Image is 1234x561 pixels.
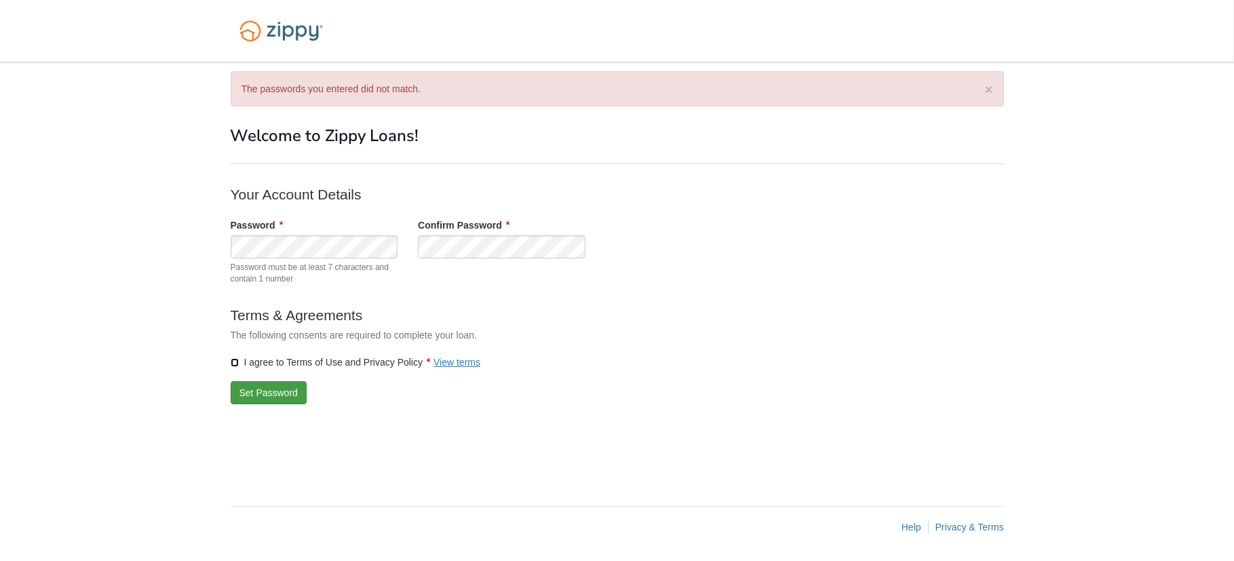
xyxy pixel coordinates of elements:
label: Confirm Password [418,218,509,232]
p: The following consents are required to complete your loan. [231,328,773,342]
button: Set Password [231,381,307,404]
button: × [984,82,992,96]
label: Password [231,218,283,232]
a: View terms [433,357,480,368]
div: The passwords you entered did not match. [231,71,1004,107]
input: Verify Password [418,235,585,258]
input: I agree to Terms of Use and Privacy PolicyView terms [231,358,239,367]
a: Help [902,522,921,533]
h1: Welcome to Zippy Loans! [231,127,1004,144]
a: Privacy & Terms [936,522,1004,533]
img: Logo [231,14,332,48]
span: Password must be at least 7 characters and contain 1 number [231,262,398,285]
p: Your Account Details [231,185,773,204]
label: I agree to Terms of Use and Privacy Policy [231,355,481,369]
p: Terms & Agreements [231,305,773,325]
